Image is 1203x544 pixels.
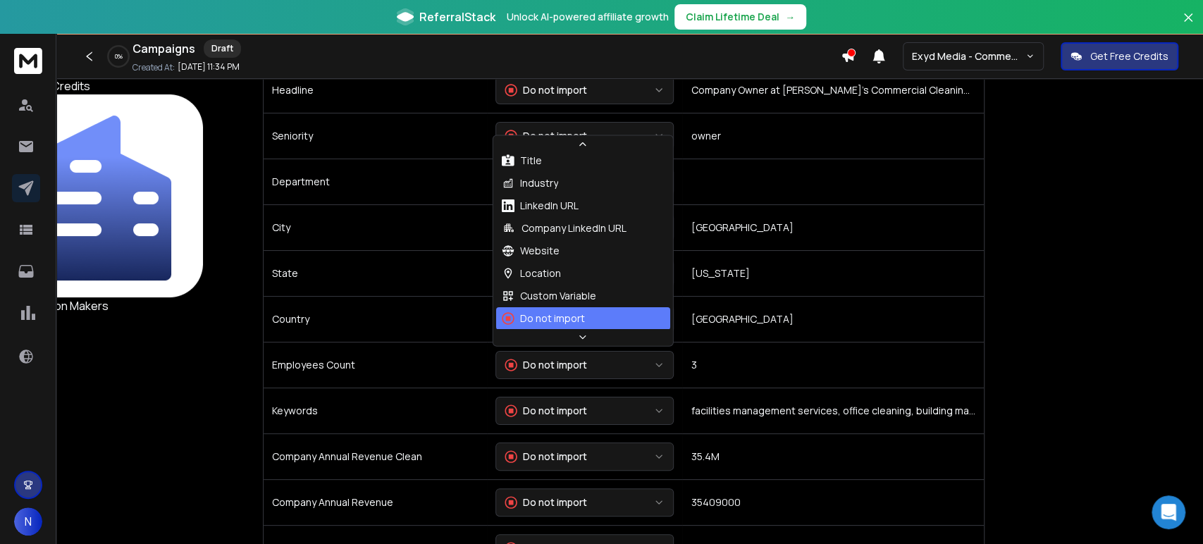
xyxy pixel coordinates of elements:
[682,67,984,113] td: Company Owner at [PERSON_NAME]'s Commercial Cleaning Services
[204,23,233,51] img: Profile image for Lakshita
[785,10,795,24] span: →
[502,221,627,235] div: Company LinkedIn URL
[682,433,984,479] td: 35.4M
[14,295,268,348] div: Send us a messageWe typically reply within an hour
[264,113,487,159] td: Seniority
[29,369,114,383] span: Search for help
[264,433,487,479] td: Company Annual Revenue Clean
[29,321,235,336] div: We typically reply within an hour
[117,449,166,459] span: Messages
[264,67,487,113] td: Headline
[63,261,144,276] div: [PERSON_NAME]
[14,507,42,536] span: N
[28,148,254,196] p: How can we assist you [DATE]?
[682,113,984,159] td: owner
[204,39,241,58] div: Draft
[1152,495,1185,529] iframe: To enrich screen reader interactions, please activate Accessibility in Grammarly extension settings
[132,62,175,73] p: Created At:
[264,250,487,296] td: State
[502,311,585,326] div: Do not import
[132,40,195,57] h1: Campaigns
[94,414,187,470] button: Messages
[505,358,587,372] div: Do not import
[502,244,560,258] div: Website
[29,225,253,240] div: Recent message
[188,414,282,470] button: Help
[682,296,984,342] td: [GEOGRAPHIC_DATA]
[505,83,587,97] div: Do not import
[502,199,579,213] div: LinkedIn URL
[674,4,806,30] button: Claim Lifetime Deal
[502,289,596,303] div: Custom Variable
[682,388,984,433] td: facilities management services, office cleaning, building maintenance, carpet cleaning, commercia...
[505,404,587,418] div: Do not import
[28,30,123,47] img: logo
[178,23,206,51] img: Profile image for Raj
[20,361,261,390] button: Search for help
[264,342,487,388] td: Employees Count
[31,449,63,459] span: Home
[15,235,267,287] div: Profile image for RajHi [PERSON_NAME], Thanks for reaching out! Could you please share the CSV fi...
[264,388,487,433] td: Keywords
[505,129,587,143] div: Do not import
[682,204,984,250] td: [GEOGRAPHIC_DATA]
[502,154,542,168] div: Title
[682,250,984,296] td: [US_STATE]
[29,307,235,321] div: Send us a message
[507,10,669,24] p: Unlock AI-powered affiliate growth
[29,401,236,431] div: Leveraging Spintax for Email Customization
[264,159,487,204] td: Department
[505,450,587,464] div: Do not import
[419,8,495,25] span: ReferralStack
[20,395,261,436] div: Leveraging Spintax for Email Customization
[28,100,254,148] p: Hi [PERSON_NAME] 👋
[29,247,57,275] img: Profile image for Raj
[264,296,487,342] td: Country
[1090,49,1168,63] p: Get Free Credits
[682,479,984,525] td: 35409000
[505,495,587,509] div: Do not import
[912,49,1025,63] p: Exyd Media - Commercial Cleaning
[1179,8,1197,42] button: Close banner
[682,342,984,388] td: 3
[178,61,240,73] p: [DATE] 11:34 PM
[147,261,187,276] div: • 7h ago
[502,266,561,280] div: Location
[264,204,487,250] td: City
[242,23,268,48] div: Close
[264,479,487,525] td: Company Annual Revenue
[14,214,268,288] div: Recent messageProfile image for RajHi [PERSON_NAME], Thanks for reaching out! Could you please sh...
[115,52,123,61] p: 0 %
[151,23,179,51] img: Profile image for Rohan
[223,449,246,459] span: Help
[502,176,558,190] div: Industry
